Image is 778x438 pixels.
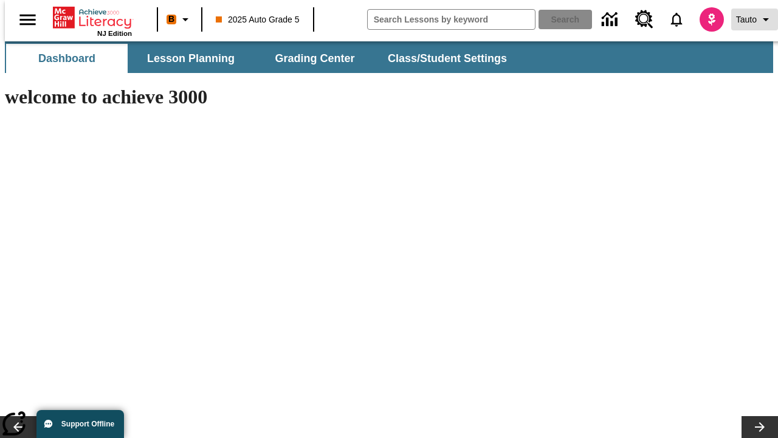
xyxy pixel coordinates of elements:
span: B [168,12,174,27]
span: Dashboard [38,52,95,66]
span: Class/Student Settings [388,52,507,66]
img: avatar image [700,7,724,32]
span: NJ Edition [97,30,132,37]
h1: welcome to achieve 3000 [5,86,530,108]
button: Grading Center [254,44,376,73]
button: Boost Class color is orange. Change class color [162,9,198,30]
button: Profile/Settings [731,9,778,30]
span: Tauto [736,13,757,26]
button: Class/Student Settings [378,44,517,73]
button: Support Offline [36,410,124,438]
a: Data Center [594,3,628,36]
a: Home [53,5,132,30]
span: 2025 Auto Grade 5 [216,13,300,26]
span: Support Offline [61,420,114,428]
div: SubNavbar [5,44,518,73]
span: Grading Center [275,52,354,66]
div: Home [53,4,132,37]
button: Lesson carousel, Next [742,416,778,438]
a: Notifications [661,4,692,35]
a: Resource Center, Will open in new tab [628,3,661,36]
button: Select a new avatar [692,4,731,35]
input: search field [368,10,535,29]
button: Lesson Planning [130,44,252,73]
button: Dashboard [6,44,128,73]
span: Lesson Planning [147,52,235,66]
button: Open side menu [10,2,46,38]
div: SubNavbar [5,41,773,73]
